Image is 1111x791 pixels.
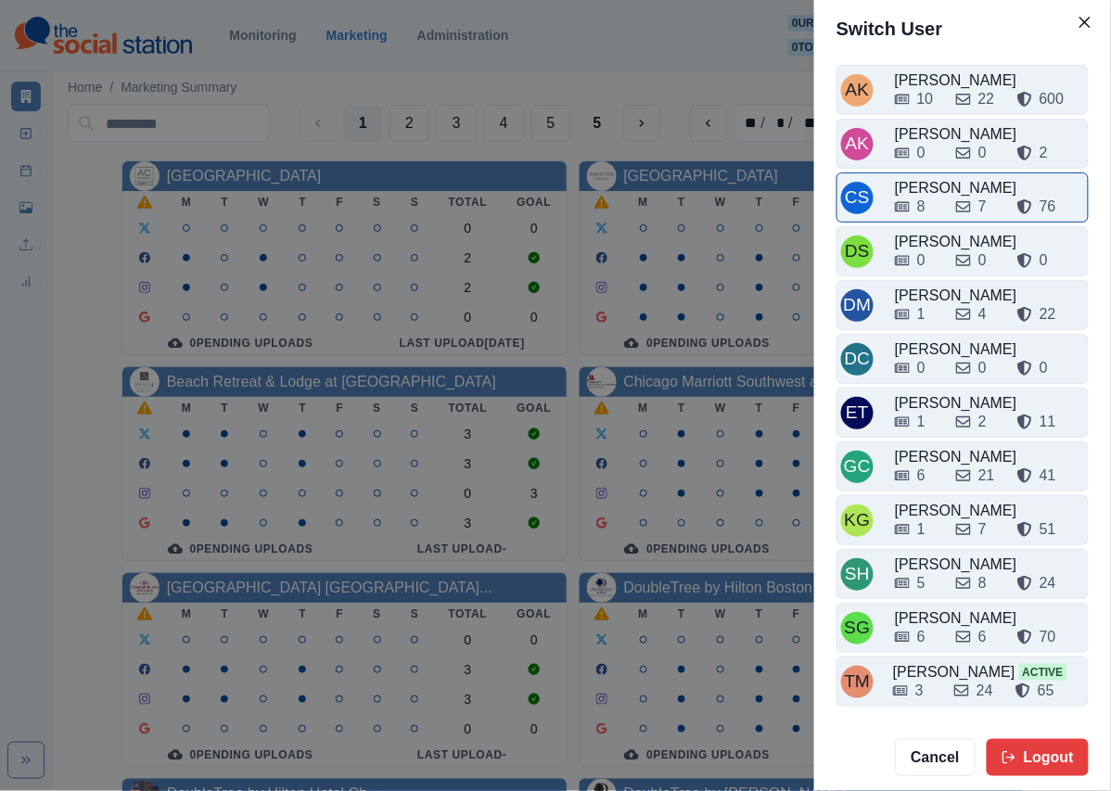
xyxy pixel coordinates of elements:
div: 0 [978,357,987,379]
div: 76 [1040,196,1056,218]
div: 70 [1040,626,1056,648]
div: 7 [978,196,987,218]
div: Gizelle Carlos [844,444,871,489]
div: Alex Kalogeropoulos [846,68,870,112]
div: [PERSON_NAME] [895,392,1084,415]
div: [PERSON_NAME] [895,123,1084,146]
div: 3 [915,680,924,702]
div: [PERSON_NAME] [893,661,1084,683]
div: 6 [917,626,926,648]
div: [PERSON_NAME] [895,338,1084,361]
div: 600 [1040,88,1065,110]
div: 0 [917,357,926,379]
div: 65 [1038,680,1054,702]
div: Sarah Gleason [845,606,871,650]
div: 6 [917,465,926,487]
div: [PERSON_NAME] [895,70,1084,92]
div: [PERSON_NAME] [895,231,1084,253]
div: 4 [978,303,987,325]
div: [PERSON_NAME] [895,554,1084,576]
div: 41 [1040,465,1056,487]
div: 0 [978,142,987,164]
div: David Colangelo [845,337,871,381]
div: 22 [978,88,995,110]
div: [PERSON_NAME] [895,500,1084,522]
div: 24 [1040,572,1056,594]
div: 21 [978,465,995,487]
button: Cancel [895,739,975,776]
div: 2 [978,411,987,433]
div: 10 [917,88,934,110]
div: 1 [917,303,926,325]
span: Active [1019,664,1067,681]
div: 8 [978,572,987,594]
div: Alicia Kalogeropoulos [846,121,870,166]
div: Emily Tanedo [846,390,869,435]
div: Darwin Manalo [844,283,872,327]
div: Sara Haas [845,552,870,596]
div: 5 [917,572,926,594]
div: [PERSON_NAME] [895,607,1084,630]
div: 11 [1040,411,1056,433]
div: 22 [1040,303,1056,325]
div: [PERSON_NAME] [895,177,1084,199]
div: 24 [977,680,993,702]
div: 0 [978,249,987,272]
div: Tony Manalo [845,659,871,704]
div: 0 [1040,357,1048,379]
div: 8 [917,196,926,218]
div: 2 [1040,142,1048,164]
div: 7 [978,518,987,541]
div: 1 [917,411,926,433]
div: Crizalyn Servida [845,175,870,220]
div: 0 [917,142,926,164]
button: Close [1070,7,1100,37]
div: 6 [978,626,987,648]
div: Dakota Saunders [845,229,870,274]
div: 51 [1040,518,1056,541]
button: Logout [987,739,1089,776]
div: 0 [917,249,926,272]
div: 0 [1040,249,1048,272]
div: Katrina Gallardo [845,498,871,542]
div: [PERSON_NAME] [895,285,1084,307]
div: 1 [917,518,926,541]
div: [PERSON_NAME] [895,446,1084,468]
